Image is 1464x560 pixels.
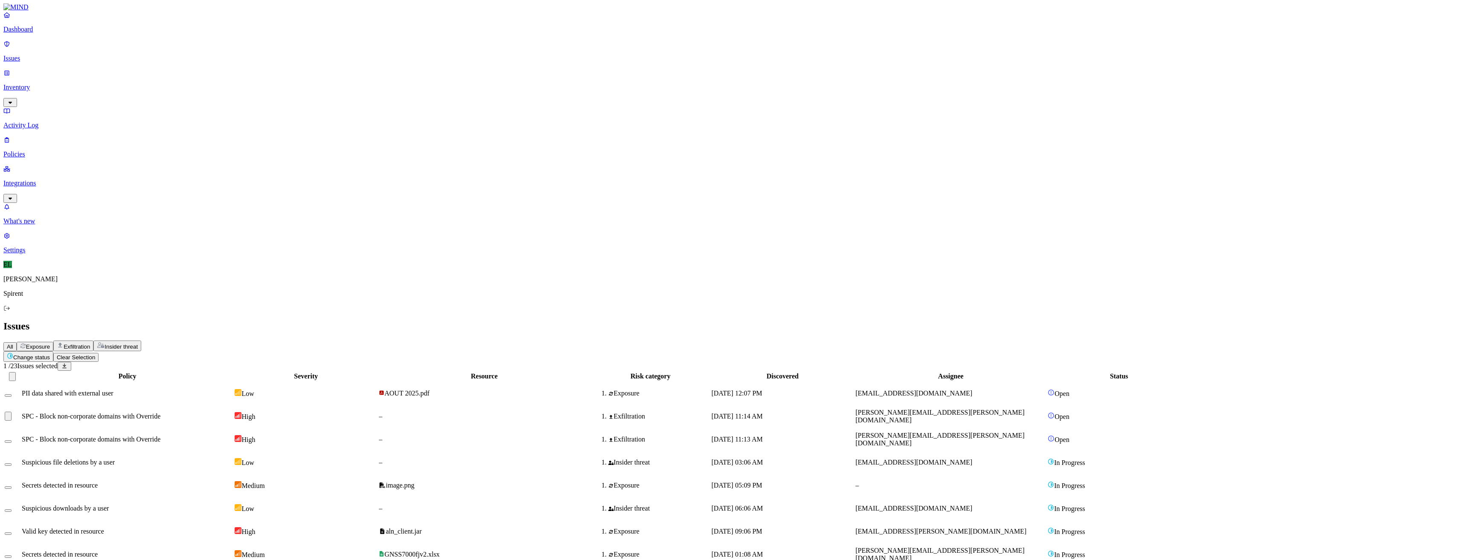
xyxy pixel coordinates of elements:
img: severity-low [235,389,241,396]
span: EL [3,261,12,268]
img: status-in-progress [1048,481,1054,488]
span: [EMAIL_ADDRESS][DOMAIN_NAME] [855,459,972,466]
div: Exposure [608,390,710,397]
p: Settings [3,246,1461,254]
div: Severity [235,372,377,380]
p: Issues [3,55,1461,62]
div: Resource [379,372,590,380]
span: In Progress [1054,505,1085,512]
img: google-sheets [379,551,384,557]
img: severity-high [235,435,241,442]
img: severity-medium [235,550,241,557]
a: MIND [3,3,1461,11]
img: severity-high [235,412,241,419]
img: status-in-progress [1048,504,1054,511]
span: Secrets detected in resource [22,551,98,558]
p: [PERSON_NAME] [3,275,1461,283]
img: MIND [3,3,29,11]
button: Select row [5,486,12,489]
span: Open [1054,390,1069,397]
div: Exposure [608,551,710,558]
div: Discovered [712,372,854,380]
span: Low [241,505,254,512]
div: Status [1048,372,1190,380]
button: Select row [5,440,12,443]
img: adobe-pdf [379,390,384,395]
span: Valid key detected in resource [22,528,104,535]
span: Medium [241,482,264,489]
span: Open [1054,413,1069,420]
span: [DATE] 09:06 PM [712,528,762,535]
span: GNSS7000fjv2.xlsx [384,551,439,558]
button: Clear Selection [53,353,99,362]
a: Integrations [3,165,1461,202]
img: severity-high [235,527,241,534]
img: status-open [1048,412,1054,419]
span: SPC - Block non-corporate domains with Override [22,413,160,420]
button: Select row [5,394,12,397]
span: Suspicious downloads by a user [22,505,109,512]
span: [DATE] 11:13 AM [712,436,763,443]
a: Inventory [3,69,1461,106]
a: Settings [3,232,1461,254]
img: status-in-progress [7,352,13,359]
span: Insider threat [105,344,138,350]
span: [DATE] 03:06 AM [712,459,763,466]
span: In Progress [1054,528,1085,535]
button: Select all [9,372,16,381]
p: Spirent [3,290,1461,297]
a: Dashboard [3,11,1461,33]
img: severity-low [235,458,241,465]
span: In Progress [1054,459,1085,466]
span: / 23 Issues selected [3,362,58,369]
button: Select row [5,412,12,421]
span: PII data shared with external user [22,390,113,397]
span: [DATE] 12:07 PM [712,390,762,397]
div: Assignee [855,372,1046,380]
span: SPC - Block non-corporate domains with Override [22,436,160,443]
span: High [241,413,255,420]
span: Exfiltration [64,344,90,350]
img: status-in-progress [1048,550,1054,557]
p: Policies [3,150,1461,158]
span: Low [241,459,254,466]
p: What's new [3,217,1461,225]
span: [DATE] 01:08 AM [712,551,763,558]
img: status-in-progress [1048,458,1054,465]
img: status-in-progress [1048,527,1054,534]
span: Suspicious file deletions by a user [22,459,115,466]
span: In Progress [1054,482,1085,489]
span: [PERSON_NAME][EMAIL_ADDRESS][PERSON_NAME][DOMAIN_NAME] [855,432,1024,447]
span: Medium [241,551,264,558]
div: Risk category [591,372,710,380]
span: 1 [3,362,7,369]
span: All [7,344,13,350]
span: High [241,528,255,535]
span: Open [1054,436,1069,443]
p: Activity Log [3,121,1461,129]
span: [DATE] 11:14 AM [712,413,763,420]
div: Exposure [608,528,710,535]
button: Select row [5,555,12,558]
span: [EMAIL_ADDRESS][DOMAIN_NAME] [855,505,972,512]
span: – [855,482,859,489]
p: Dashboard [3,26,1461,33]
span: [DATE] 06:06 AM [712,505,763,512]
button: Select row [5,532,12,535]
button: Change status [3,351,53,362]
a: Policies [3,136,1461,158]
span: Low [241,390,254,397]
span: aln_client.jar [386,528,422,535]
button: Select row [5,509,12,512]
span: In Progress [1054,551,1085,558]
img: status-open [1048,389,1054,396]
span: [EMAIL_ADDRESS][PERSON_NAME][DOMAIN_NAME] [855,528,1026,535]
span: [DATE] 05:09 PM [712,482,762,489]
span: Exposure [26,344,50,350]
a: Issues [3,40,1461,62]
div: Exfiltration [608,436,710,443]
div: Insider threat [608,505,710,512]
span: High [241,436,255,443]
span: AOUT 2025.pdf [384,390,429,397]
button: Select row [5,463,12,466]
